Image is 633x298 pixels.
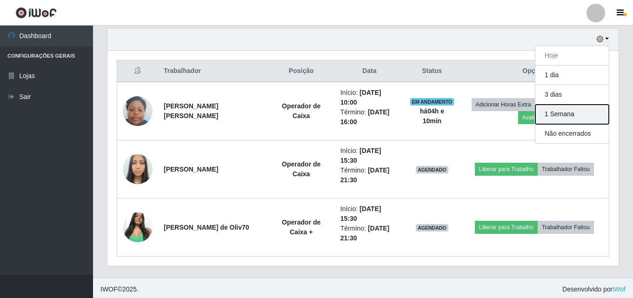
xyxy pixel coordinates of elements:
[340,147,381,164] time: [DATE] 15:30
[15,7,57,19] img: CoreUI Logo
[475,163,538,176] button: Liberar para Trabalho
[340,88,399,107] li: Início:
[123,149,153,189] img: 1741717048784.jpeg
[472,98,535,111] button: Adicionar Horas Extra
[538,163,594,176] button: Trabalhador Faltou
[562,285,626,294] span: Desenvolvido por
[282,102,320,119] strong: Operador de Caixa
[340,205,381,222] time: [DATE] 15:30
[613,285,626,293] a: iWof
[123,207,153,247] img: 1727212594442.jpeg
[535,124,609,143] button: Não encerrados
[123,92,153,131] img: 1709225632480.jpeg
[158,60,268,82] th: Trabalhador
[340,204,399,224] li: Início:
[100,285,118,293] span: IWOF
[518,111,551,124] button: Avaliação
[535,105,609,124] button: 1 Semana
[282,160,320,178] strong: Operador de Caixa
[164,166,218,173] strong: [PERSON_NAME]
[340,146,399,166] li: Início:
[282,219,320,236] strong: Operador de Caixa +
[340,224,399,243] li: Término:
[535,46,609,66] button: Hoje
[164,102,218,119] strong: [PERSON_NAME] [PERSON_NAME]
[340,89,381,106] time: [DATE] 10:00
[535,66,609,85] button: 1 dia
[460,60,609,82] th: Opções
[335,60,404,82] th: Data
[420,107,444,125] strong: há 04 h e 10 min
[416,224,448,232] span: AGENDADO
[100,285,139,294] span: © 2025 .
[416,166,448,173] span: AGENDADO
[268,60,335,82] th: Posição
[475,221,538,234] button: Liberar para Trabalho
[538,221,594,234] button: Trabalhador Faltou
[404,60,460,82] th: Status
[340,107,399,127] li: Término:
[340,166,399,185] li: Término:
[535,85,609,105] button: 3 dias
[410,98,454,106] span: EM ANDAMENTO
[164,224,249,231] strong: [PERSON_NAME] de Oliv70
